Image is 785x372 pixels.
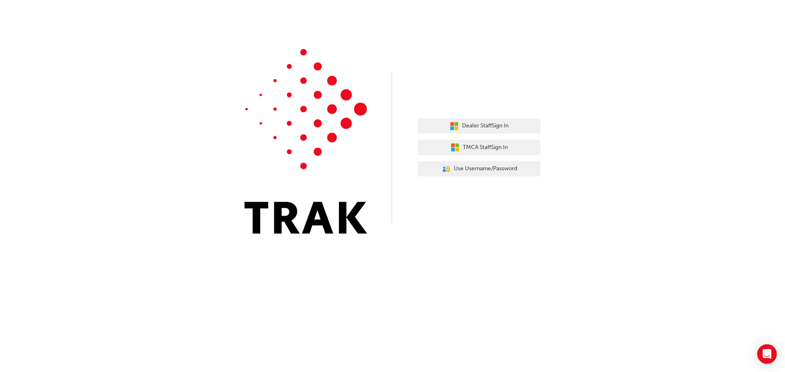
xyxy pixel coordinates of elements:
button: Dealer StaffSign In [418,118,541,134]
span: Use Username/Password [454,164,517,174]
span: Dealer Staff Sign In [462,121,509,131]
img: Trak [244,49,367,234]
button: Use Username/Password [418,161,541,177]
div: Open Intercom Messenger [757,344,777,364]
button: TMCA StaffSign In [418,140,541,155]
span: TMCA Staff Sign In [463,143,508,152]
